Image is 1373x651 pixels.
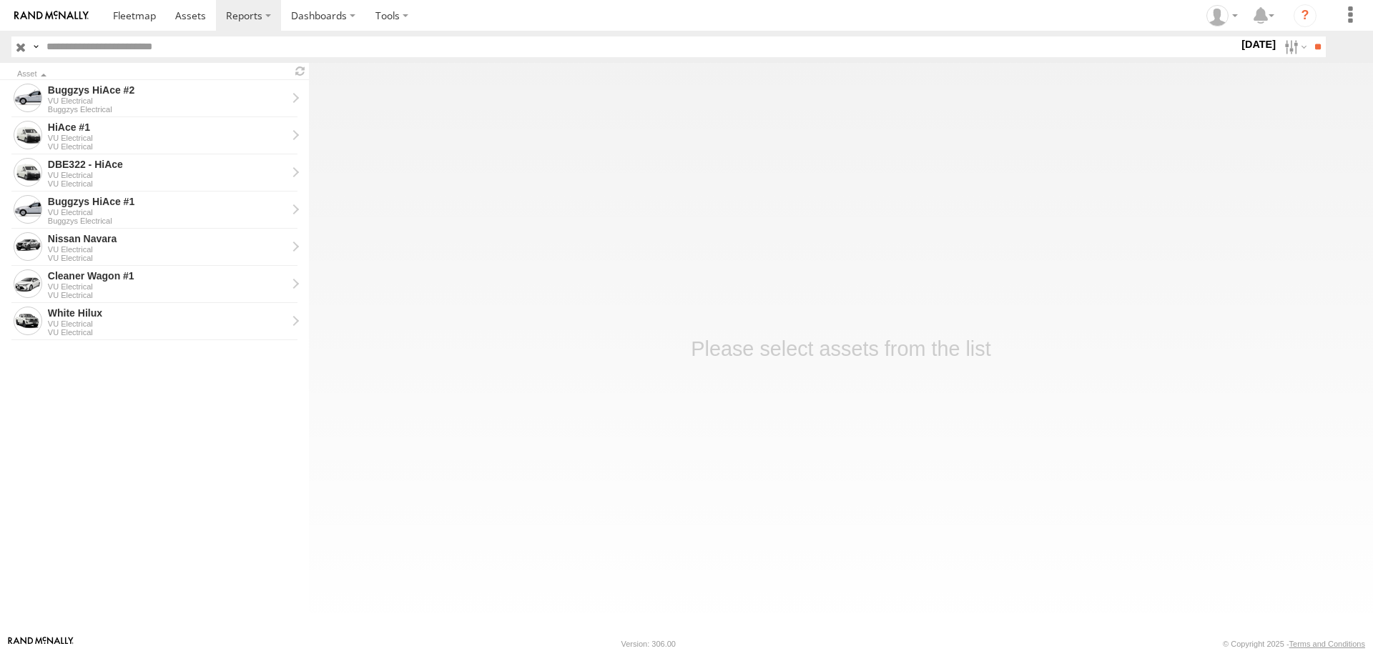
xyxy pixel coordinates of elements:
[17,71,286,78] div: Click to Sort
[48,121,287,134] div: HiAce #1 - View Asset History
[48,282,287,291] div: VU Electrical
[48,232,287,245] div: Nissan Navara - View Asset History
[1223,640,1365,648] div: © Copyright 2025 -
[621,640,676,648] div: Version: 306.00
[48,171,287,179] div: VU Electrical
[48,328,287,337] div: VU Electrical
[48,134,287,142] div: VU Electrical
[1239,36,1279,52] label: [DATE]
[48,84,287,96] div: Buggzys HiAce #2 - View Asset History
[48,269,287,282] div: Cleaner Wagon #1 - View Asset History
[48,142,287,151] div: VU Electrical
[48,179,287,188] div: VU Electrical
[48,195,287,208] div: Buggzys HiAce #1 - View Asset History
[48,208,287,217] div: VU Electrical
[292,64,309,78] span: Refresh
[48,158,287,171] div: DBE322 - HiAce - View Asset History
[1294,4,1317,27] i: ?
[48,307,287,319] div: White Hilux - View Asset History
[48,96,287,105] div: VU Electrical
[48,291,287,299] div: VU Electrical
[1289,640,1365,648] a: Terms and Conditions
[14,11,89,21] img: rand-logo.svg
[30,36,41,57] label: Search Query
[48,217,287,225] div: Buggzys Electrical
[48,254,287,262] div: VU Electrical
[8,637,74,651] a: Visit our Website
[48,319,287,328] div: VU Electrical
[48,105,287,114] div: Buggzys Electrical
[1201,5,1243,26] div: John Vu
[1279,36,1309,57] label: Search Filter Options
[48,245,287,254] div: VU Electrical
